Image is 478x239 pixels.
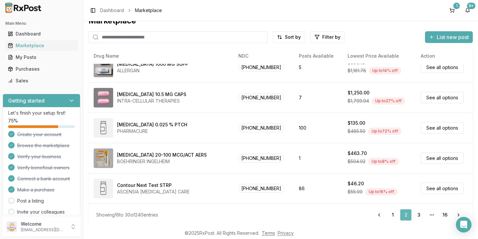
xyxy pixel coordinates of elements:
button: List new post [425,31,473,43]
a: See all options [421,122,464,134]
div: [MEDICAL_DATA] 0.025 % PTCH [117,121,187,128]
img: Capsaicin 0.025 % PTCH [94,118,113,138]
div: Dashboard [8,31,75,37]
span: List new post [437,33,469,41]
span: Verify your business [17,153,61,160]
a: 16 [439,209,451,221]
button: 9+ [462,5,473,16]
div: $135.00 [348,120,365,126]
div: 9+ [467,3,475,9]
span: $504.02 [348,158,365,165]
div: $1,250.00 [348,90,369,96]
div: PHARMACURE [117,128,187,134]
span: [PHONE_NUMBER] [238,93,284,102]
span: Verify beneficial owners [17,164,70,171]
div: Open Intercom Messenger [456,217,471,232]
div: Marketplace [8,42,75,49]
div: $46.20 [348,180,364,187]
div: My Posts [8,54,75,61]
a: Go to next page [452,209,465,221]
span: $485.50 [348,128,365,134]
a: 2 [400,209,412,221]
span: Sort by [285,34,301,40]
nav: breadcrumb [100,7,162,14]
th: Action [416,48,473,64]
td: 5 [294,52,342,82]
th: Drug Name [88,48,233,64]
p: [EMAIL_ADDRESS][DOMAIN_NAME] [21,227,66,232]
button: Purchases [3,64,80,74]
div: ASCENSIA [MEDICAL_DATA] CARE [117,189,190,195]
span: Connect a bank account [17,176,70,182]
span: $55.00 [348,189,363,195]
button: Filter by [310,31,345,43]
div: Up to 8 % off [368,158,399,165]
span: Make a purchase [17,187,55,193]
button: Sales [3,76,80,86]
div: Up to 14 % off [369,67,401,74]
td: 100 [294,113,342,143]
span: Browse the marketplace [17,142,70,149]
span: [PHONE_NUMBER] [238,63,284,72]
span: $1,709.94 [348,98,369,104]
div: Up to 27 % off [372,97,405,105]
span: $1,161.78 [348,67,366,74]
th: Lowest Price Available [342,48,416,64]
div: [MEDICAL_DATA] 10.5 MG CAPS [117,91,186,98]
div: Sales [8,77,75,84]
a: See all options [421,62,464,73]
button: Dashboard [3,29,80,39]
th: Posts Available [294,48,342,64]
div: Contour Next Test STRP [117,182,172,189]
a: Terms [262,230,275,236]
th: NDC [233,48,294,64]
a: Sales [5,75,78,87]
span: [PHONE_NUMBER] [238,154,284,162]
button: Marketplace [3,40,80,51]
div: [MEDICAL_DATA] 20-100 MCG/ACT AERS [117,152,207,158]
a: List new post [425,35,473,41]
h2: Main Menu [5,21,78,26]
a: Go to previous page [373,209,386,221]
div: [MEDICAL_DATA] 1000 MG SUPP [117,61,188,67]
a: Purchases [5,63,78,75]
div: 1 [453,3,460,9]
td: 7 [294,82,342,113]
img: Caplyta 10.5 MG CAPS [94,88,113,107]
span: Marketplace [135,7,162,14]
td: 86 [294,173,342,204]
div: Purchases [8,66,75,72]
span: Create your account [17,131,61,138]
a: See all options [421,92,464,103]
img: User avatar [7,221,17,232]
td: 1 [294,143,342,173]
p: Let's finish your setup first! [8,110,75,116]
img: RxPost Logo [3,3,44,13]
a: Invite your colleagues [17,209,65,215]
a: 3 [413,209,425,221]
a: Marketplace [5,40,78,51]
a: Privacy [278,230,294,236]
nav: pagination [373,209,465,221]
div: Showing 16 to 30 of 240 entries [96,212,158,218]
span: [PHONE_NUMBER] [238,184,284,193]
div: $463.70 [348,150,367,157]
div: ALLERGAN [117,67,188,74]
button: My Posts [3,52,80,63]
a: 1 [387,209,399,221]
a: See all options [421,152,464,164]
div: Up to 72 % off [368,128,402,135]
img: Canasa 1000 MG SUPP [94,58,113,77]
div: BOEHRINGER INGELHEIM [117,158,207,165]
span: 75 % [8,118,18,124]
div: INTRA-CELLULAR THERAPIES [117,98,186,104]
button: 1 [447,5,457,16]
img: Combivent Respimat 20-100 MCG/ACT AERS [94,148,113,168]
img: Contour Next Test STRP [94,179,113,198]
span: Filter by [322,34,340,40]
h3: Getting started [8,97,45,105]
p: Welcome [21,221,66,227]
a: See all options [421,183,464,194]
a: Post a listing [17,198,44,204]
